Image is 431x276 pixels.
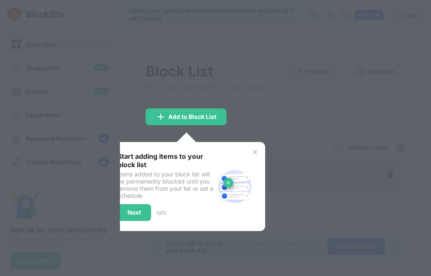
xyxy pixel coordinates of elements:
div: Items added to your block list will be permanently blocked until you remove them from your list o... [117,171,215,199]
div: Add to Block List [168,113,216,120]
div: Next [128,209,141,216]
div: Start adding items to your block list [117,152,215,169]
img: x-button.svg [252,149,258,155]
img: block-site.svg [215,166,255,207]
div: 1 of 3 [156,210,166,216]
